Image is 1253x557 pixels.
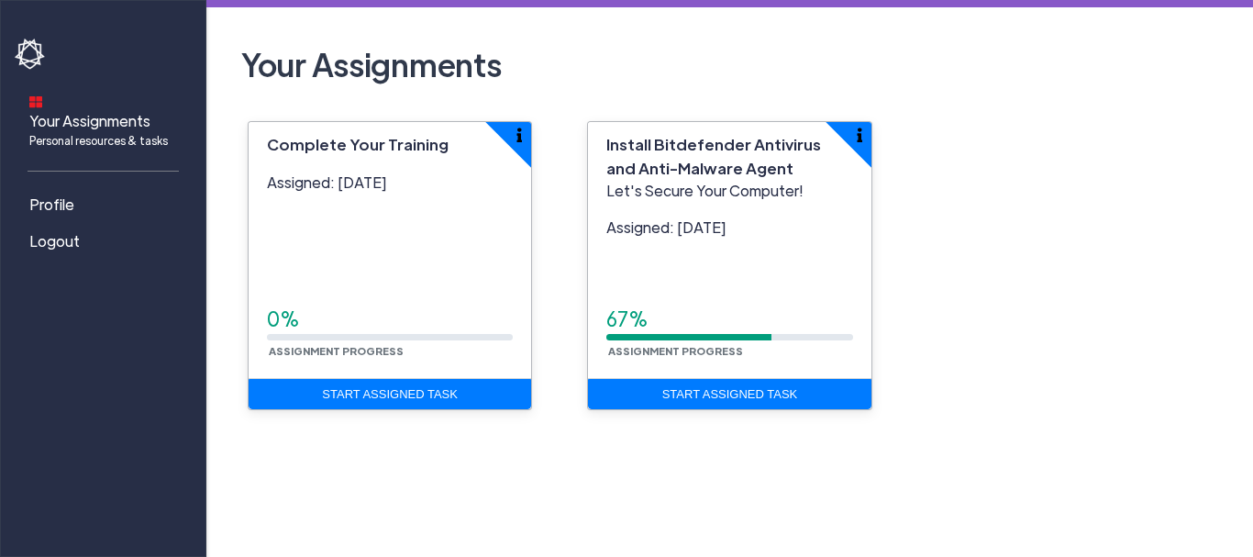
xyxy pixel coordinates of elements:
[948,359,1253,557] iframe: Chat Widget
[234,37,1225,92] h2: Your Assignments
[15,84,198,156] a: Your AssignmentsPersonal resources & tasks
[29,95,42,108] img: dashboard-icon.svg
[857,128,862,142] img: info-icon.svg
[15,39,48,70] img: havoc-shield-logo-white.png
[267,305,513,334] div: 0%
[267,172,513,194] p: Assigned: [DATE]
[15,186,198,223] a: Profile
[606,180,852,202] p: Let's Secure Your Computer!
[517,128,523,142] img: info-icon.svg
[267,134,449,154] span: Complete Your Training
[29,194,74,216] span: Profile
[29,230,80,252] span: Logout
[29,110,168,149] span: Your Assignments
[606,217,852,239] p: Assigned: [DATE]
[588,379,870,410] a: Start Assigned Task
[606,344,745,357] small: Assignment Progress
[267,344,405,357] small: Assignment Progress
[606,134,821,178] span: Install Bitdefender Antivirus and Anti-Malware Agent
[29,132,168,149] span: Personal resources & tasks
[15,223,198,260] a: Logout
[249,379,531,410] a: Start Assigned Task
[606,305,852,334] div: 67%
